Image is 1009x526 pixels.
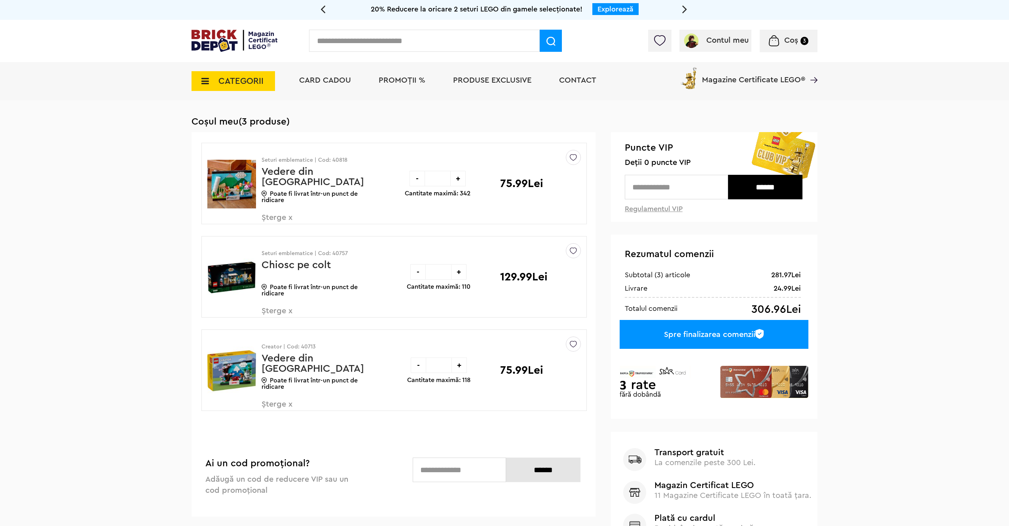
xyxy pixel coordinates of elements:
span: Adăugă un cod de reducere VIP sau un cod promoțional [205,475,348,494]
div: + [450,171,466,186]
div: 24.99Lei [774,284,801,293]
a: Contul meu [683,36,749,44]
p: 129.99Lei [500,271,548,282]
span: Deții 0 puncte VIP [625,158,804,167]
p: Poate fi livrat într-un punct de ridicare [262,191,374,203]
span: CATEGORII [218,77,264,85]
div: + [451,264,467,280]
img: Transport gratuit [623,448,646,471]
p: Cantitate maximă: 342 [405,190,470,197]
p: Cantitate maximă: 118 [407,377,470,383]
p: Cantitate maximă: 110 [407,284,470,290]
p: Poate fi livrat într-un punct de ridicare [262,377,374,390]
small: 3 [800,37,808,45]
p: Creator | Cod: 40713 [262,344,374,350]
img: Chiosc pe colt [207,248,256,307]
span: (3 produse) [239,117,290,127]
span: Ai un cod promoțional? [205,459,310,468]
a: Contact [559,76,596,84]
span: Șterge x [262,214,355,231]
a: Vedere din [GEOGRAPHIC_DATA] [262,353,364,374]
div: + [451,358,467,373]
p: Poate fi livrat într-un punct de ridicare [262,284,374,297]
p: Seturi emblematice | Cod: 40818 [262,157,374,163]
span: Magazine Certificate LEGO® [702,66,805,84]
a: Produse exclusive [453,76,531,84]
span: Puncte VIP [625,142,804,154]
div: - [410,171,425,186]
p: 75.99Lei [500,178,543,189]
div: Subtotal (3) articole [625,270,690,280]
div: Totalul comenzii [625,304,677,313]
b: Transport gratuit [654,448,812,457]
p: Seturi emblematice | Cod: 40757 [262,251,374,256]
a: Explorează [597,6,633,13]
img: Vedere din Japonia [207,341,256,400]
span: Coș [784,36,798,44]
a: Regulamentul VIP [625,205,683,212]
b: Plată cu cardul [654,514,812,522]
a: PROMOȚII % [379,76,425,84]
b: Magazin Certificat LEGO [654,481,812,490]
a: Chiosc pe colt [262,260,331,270]
span: 20% Reducere la oricare 2 seturi LEGO din gamele selecționate! [371,6,582,13]
a: Vedere din [GEOGRAPHIC_DATA] [262,167,364,187]
a: Card Cadou [299,76,351,84]
div: Livrare [625,284,647,293]
span: Rezumatul comenzii [625,250,714,259]
span: 11 Magazine Certificate LEGO în toată țara. [654,492,812,500]
span: Șterge x [262,400,355,417]
span: Contul meu [706,36,749,44]
a: Spre finalizarea comenzii [620,320,808,349]
h1: Coșul meu [192,116,817,127]
div: 306.96Lei [751,304,801,315]
img: Vedere din Italia [207,154,256,214]
span: Șterge x [262,307,355,324]
div: - [410,264,426,280]
div: 281.97Lei [771,270,801,280]
span: La comenzile peste 300 Lei. [654,459,756,467]
img: Magazin Certificat LEGO [623,481,646,504]
p: 75.99Lei [500,365,543,376]
div: - [411,358,426,373]
a: Magazine Certificate LEGO® [805,66,817,74]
